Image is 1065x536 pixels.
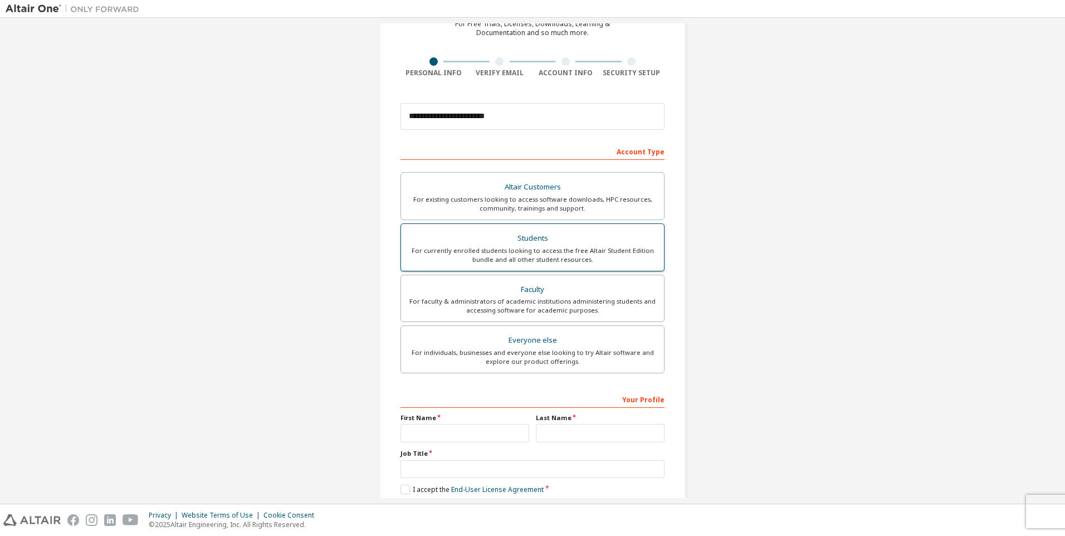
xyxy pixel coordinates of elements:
[400,449,665,458] label: Job Title
[408,333,657,348] div: Everyone else
[467,69,533,77] div: Verify Email
[599,69,665,77] div: Security Setup
[400,142,665,160] div: Account Type
[6,3,145,14] img: Altair One
[408,231,657,246] div: Students
[400,413,529,422] label: First Name
[3,514,61,526] img: altair_logo.svg
[104,514,116,526] img: linkedin.svg
[400,485,544,494] label: I accept the
[536,413,665,422] label: Last Name
[408,179,657,195] div: Altair Customers
[408,348,657,366] div: For individuals, businesses and everyone else looking to try Altair software and explore our prod...
[149,520,321,529] p: © 2025 Altair Engineering, Inc. All Rights Reserved.
[408,195,657,213] div: For existing customers looking to access software downloads, HPC resources, community, trainings ...
[400,69,467,77] div: Personal Info
[451,485,544,494] a: End-User License Agreement
[408,297,657,315] div: For faculty & administrators of academic institutions administering students and accessing softwa...
[149,511,182,520] div: Privacy
[123,514,139,526] img: youtube.svg
[67,514,79,526] img: facebook.svg
[408,282,657,298] div: Faculty
[182,511,263,520] div: Website Terms of Use
[408,246,657,264] div: For currently enrolled students looking to access the free Altair Student Edition bundle and all ...
[263,511,321,520] div: Cookie Consent
[532,69,599,77] div: Account Info
[455,20,610,37] div: For Free Trials, Licenses, Downloads, Learning & Documentation and so much more.
[400,390,665,408] div: Your Profile
[86,514,97,526] img: instagram.svg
